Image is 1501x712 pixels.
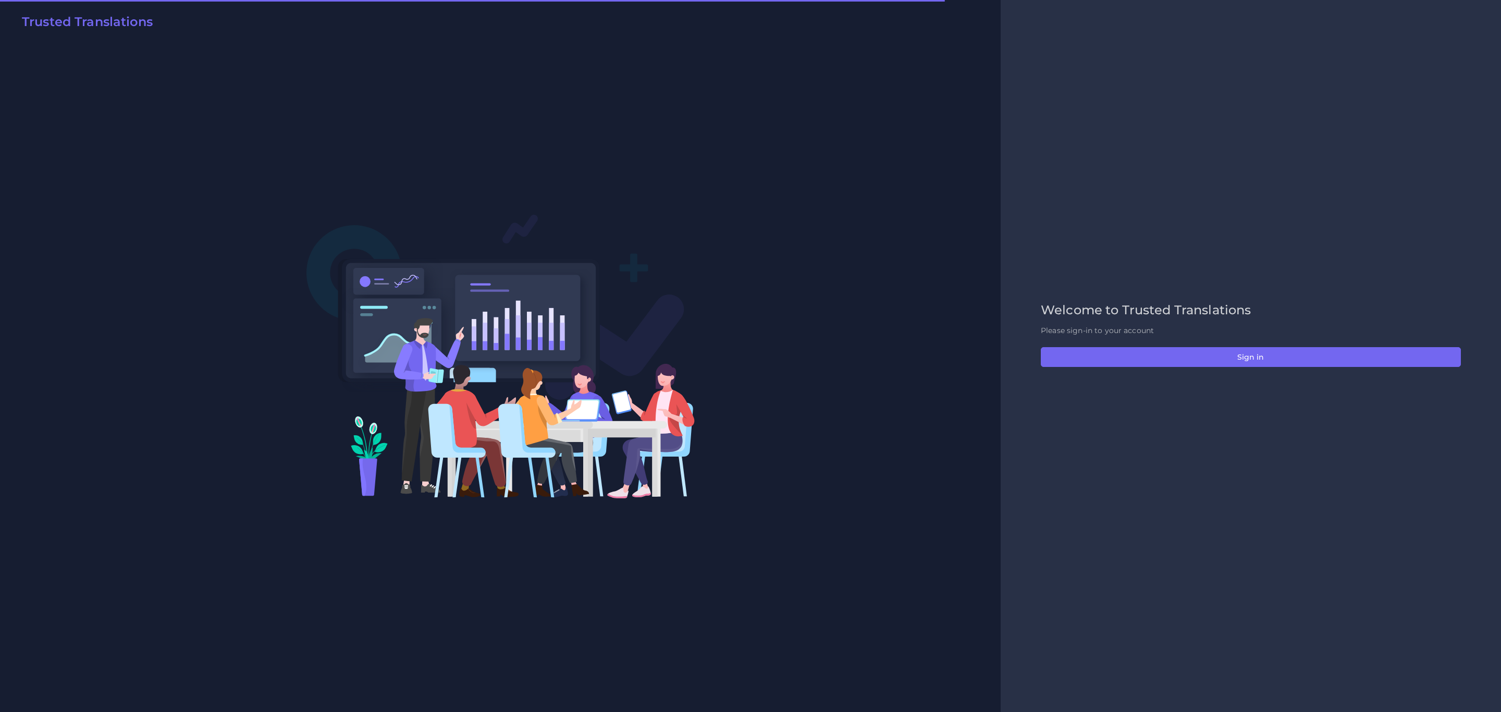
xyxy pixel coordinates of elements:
[1041,303,1461,318] h2: Welcome to Trusted Translations
[1041,325,1461,336] p: Please sign-in to your account
[22,15,153,30] h2: Trusted Translations
[306,214,695,499] img: Login V2
[15,15,153,33] a: Trusted Translations
[1041,347,1461,367] button: Sign in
